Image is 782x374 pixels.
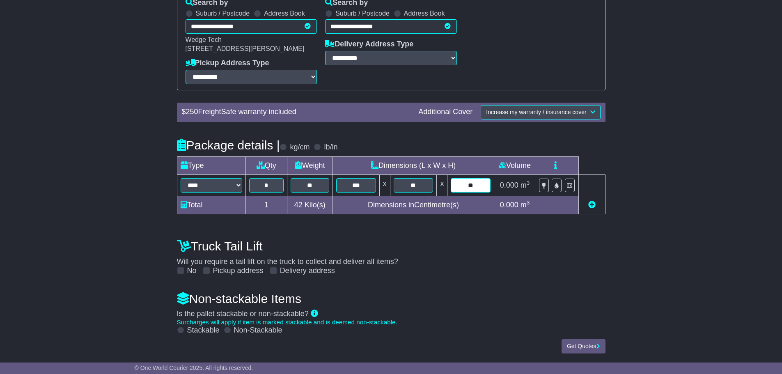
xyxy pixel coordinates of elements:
label: Non-Stackable [234,326,282,335]
label: Stackable [187,326,220,335]
label: lb/in [324,143,337,152]
label: kg/cm [290,143,310,152]
span: 0.000 [500,201,518,209]
h4: Truck Tail Lift [177,239,605,253]
label: Suburb / Postcode [196,9,250,17]
sup: 3 [527,180,530,186]
label: Address Book [404,9,445,17]
td: Kilo(s) [287,196,333,214]
h4: Non-stackable Items [177,292,605,305]
span: Wedge Tech [186,36,222,43]
span: 42 [294,201,303,209]
sup: 3 [527,200,530,206]
span: 0.000 [500,181,518,189]
span: Is the pallet stackable or non-stackable? [177,310,309,318]
td: Dimensions in Centimetre(s) [333,196,494,214]
td: Dimensions (L x W x H) [333,156,494,174]
button: Get Quotes [562,339,605,353]
span: 250 [186,108,198,116]
label: Address Book [264,9,305,17]
label: Delivery Address Type [325,40,413,49]
div: Will you require a tail lift on the truck to collect and deliver all items? [173,235,610,275]
span: © One World Courier 2025. All rights reserved. [135,365,253,371]
span: Increase my warranty / insurance cover [486,109,586,115]
td: 1 [245,196,287,214]
td: x [379,174,390,196]
a: Add new item [588,201,596,209]
td: Total [177,196,245,214]
label: Pickup address [213,266,264,275]
td: Type [177,156,245,174]
td: x [437,174,447,196]
h4: Package details | [177,138,280,152]
label: Suburb / Postcode [335,9,390,17]
div: $ FreightSafe warranty included [178,108,415,117]
button: Increase my warranty / insurance cover [481,105,600,119]
label: Delivery address [280,266,335,275]
span: m [521,201,530,209]
label: Pickup Address Type [186,59,269,68]
div: Surcharges will apply if item is marked stackable and is deemed non-stackable. [177,319,605,326]
span: [STREET_ADDRESS][PERSON_NAME] [186,45,305,52]
td: Qty [245,156,287,174]
span: m [521,181,530,189]
td: Weight [287,156,333,174]
td: Volume [494,156,535,174]
label: No [187,266,197,275]
div: Additional Cover [414,108,477,117]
